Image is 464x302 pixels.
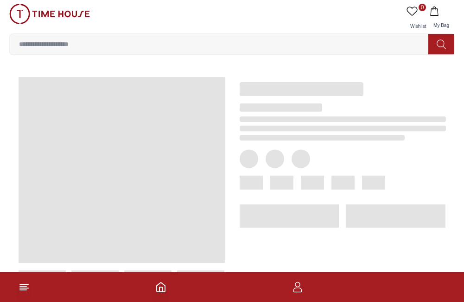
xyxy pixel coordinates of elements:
span: My Bag [430,23,453,28]
a: 0Wishlist [405,4,428,33]
a: Home [155,282,166,293]
span: 0 [419,4,426,11]
img: ... [9,4,90,24]
button: My Bag [428,4,455,33]
span: Wishlist [407,24,430,29]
